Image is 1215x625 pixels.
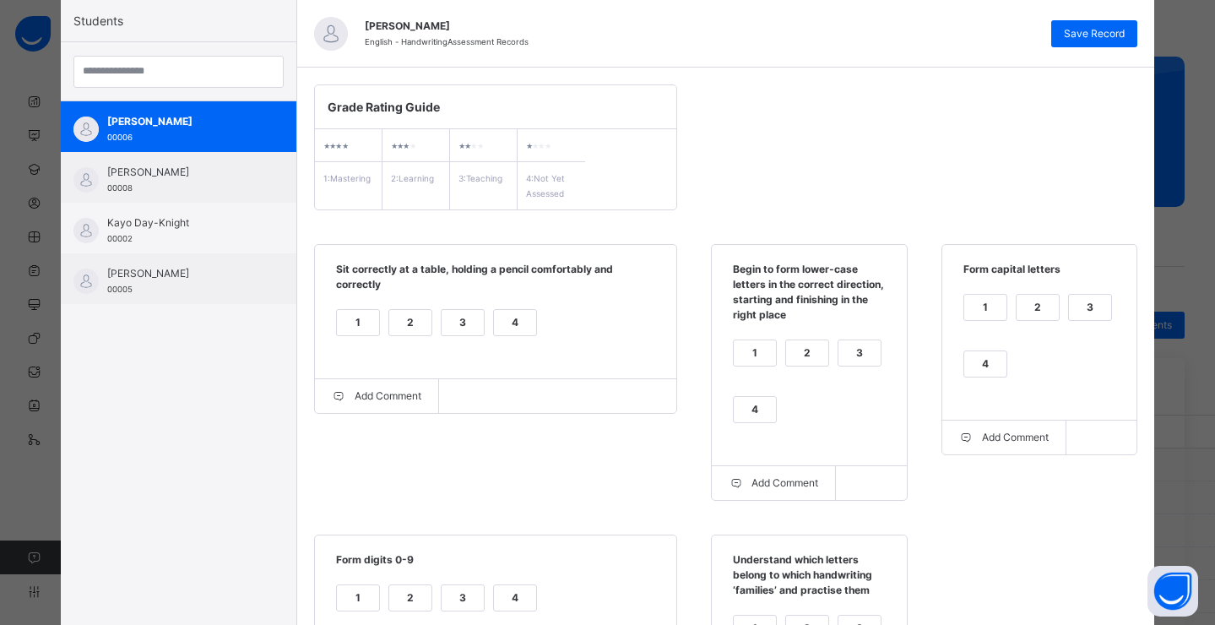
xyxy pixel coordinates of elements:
i: ★ [323,142,329,150]
i: ★ [403,142,409,150]
img: default.svg [314,17,348,51]
i: ★ [545,142,551,150]
span: 1 : Mastering [323,173,371,183]
span: Grade Rating Guide [328,98,664,116]
img: default.svg [73,117,99,142]
span: 3 : Teaching [458,173,502,183]
span: Sit correctly at a table, holding a pencil comfortably and correctly [332,262,660,305]
span: [PERSON_NAME] [107,114,258,129]
span: 4 : Not Yet Assessed [526,173,565,198]
span: Form digits 0-9 [332,552,660,580]
img: default.svg [73,167,99,193]
div: Add Comment [315,379,439,413]
span: 00005 [107,285,133,294]
i: ★ [342,142,348,150]
div: Add Comment [712,466,836,500]
div: 1 [734,340,776,366]
span: Form capital letters [959,262,1120,290]
i: ★ [397,142,403,150]
div: 2 [389,310,431,335]
i: ★ [526,142,532,150]
span: 00006 [107,133,133,142]
i: ★ [335,142,341,150]
img: default.svg [73,218,99,243]
i: ★ [538,142,544,150]
span: English - Handwriting Assessment Records [365,37,529,46]
div: 1 [337,585,379,611]
button: Open asap [1147,566,1198,617]
span: Save Record [1064,26,1125,41]
span: Kayo Day-Knight [107,215,258,231]
i: ★ [464,142,470,150]
div: 2 [1017,295,1059,320]
span: 00002 [107,234,133,243]
img: default.svg [73,269,99,294]
i: ★ [532,142,538,150]
div: 3 [442,310,484,335]
div: 3 [1069,295,1111,320]
div: Add Comment [942,421,1066,454]
i: ★ [458,142,464,150]
span: 2 : Learning [391,173,434,183]
span: [PERSON_NAME] [107,266,258,281]
i: ★ [470,142,476,150]
div: 4 [734,397,776,422]
div: 2 [389,585,431,611]
span: Understand which letters belong to which handwriting ‘families’ and practise them [729,552,889,611]
span: [PERSON_NAME] [365,19,1034,34]
div: 4 [494,310,536,335]
div: 4 [494,585,536,611]
i: ★ [477,142,483,150]
div: 3 [442,585,484,611]
div: 4 [964,351,1006,377]
span: Students [73,12,123,30]
div: 1 [337,310,379,335]
span: [PERSON_NAME] [107,165,258,180]
i: ★ [329,142,335,150]
div: 1 [964,295,1006,320]
div: 3 [838,340,881,366]
span: 00008 [107,183,133,193]
i: ★ [391,142,397,150]
div: 2 [786,340,828,366]
i: ★ [410,142,415,150]
span: Begin to form lower-case letters in the correct direction, starting and finishing in the right place [729,262,889,335]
